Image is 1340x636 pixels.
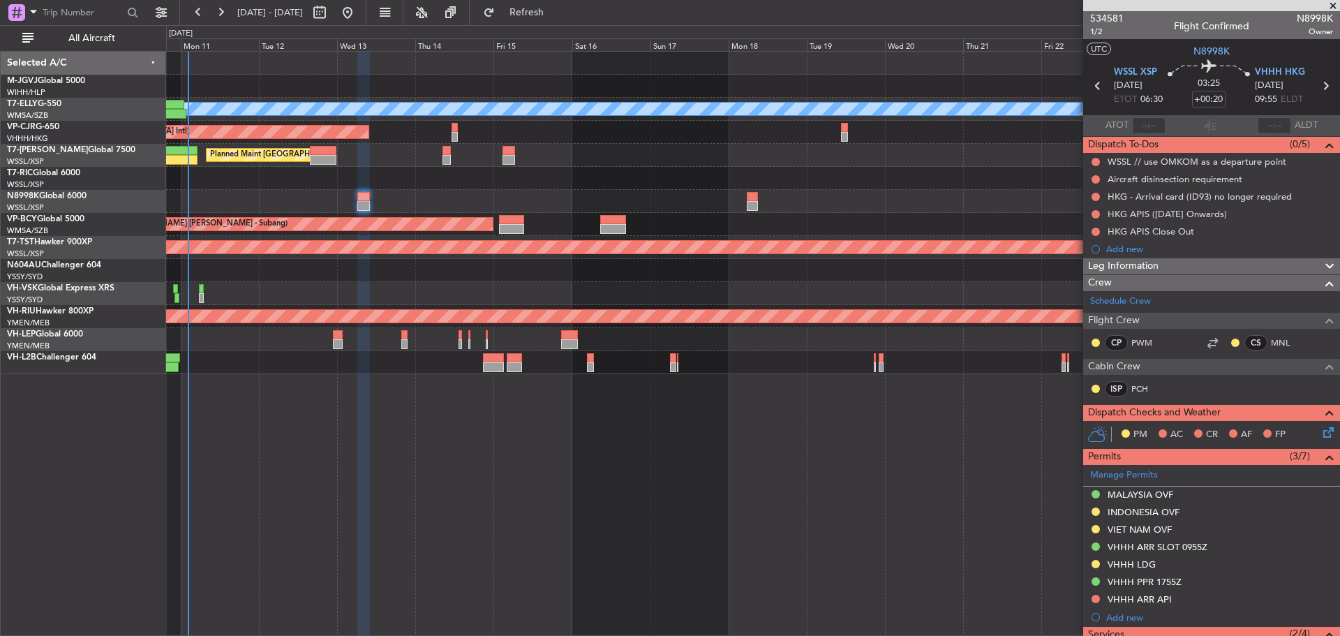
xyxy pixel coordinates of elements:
span: T7-[PERSON_NAME] [7,146,88,154]
div: Fri 22 [1041,38,1119,51]
a: YSSY/SYD [7,295,43,305]
a: T7-TSTHawker 900XP [7,238,92,246]
span: N8998K [1297,11,1333,26]
button: All Aircraft [15,27,151,50]
button: Refresh [477,1,560,24]
span: 06:30 [1140,93,1163,107]
a: VP-CJRG-650 [7,123,59,131]
span: Owner [1297,26,1333,38]
span: AC [1170,428,1183,442]
span: [DATE] [1255,79,1283,93]
div: ISP [1105,381,1128,397]
span: VH-RIU [7,307,36,316]
a: T7-[PERSON_NAME]Global 7500 [7,146,135,154]
input: Trip Number [43,2,123,23]
span: N604AU [7,261,41,269]
span: VH-VSK [7,284,38,293]
span: VP-BCY [7,215,37,223]
div: Mon 11 [181,38,259,51]
span: All Aircraft [36,34,147,43]
div: HKG APIS ([DATE] Onwards) [1108,208,1227,220]
div: Aircraft disinsection requirement [1108,173,1242,185]
span: 09:55 [1255,93,1277,107]
div: WSSL // use OMKOM as a departure point [1108,156,1286,168]
div: VHHH PPR 1755Z [1108,576,1182,588]
span: VH-LEP [7,330,36,339]
span: N8998K [1193,44,1230,59]
span: Permits [1088,449,1121,465]
span: (0/5) [1290,137,1310,151]
div: Add new [1106,612,1333,623]
div: Tue 12 [259,38,337,51]
div: VHHH ARR SLOT 0955Z [1108,541,1207,553]
span: VP-CJR [7,123,36,131]
div: Tue 19 [807,38,885,51]
div: VIET NAM OVF [1108,524,1172,535]
span: ETOT [1114,93,1137,107]
a: T7-RICGlobal 6000 [7,169,80,177]
a: YMEN/MEB [7,318,50,328]
span: [DATE] [1114,79,1142,93]
div: [DATE] [169,28,193,40]
a: VH-L2BChallenger 604 [7,353,96,362]
span: M-JGVJ [7,77,38,85]
input: --:-- [1132,117,1166,134]
div: CS [1244,335,1267,350]
span: PM [1133,428,1147,442]
a: N604AUChallenger 604 [7,261,101,269]
a: WIHH/HLP [7,87,45,98]
a: WSSL/XSP [7,202,44,213]
span: ATOT [1105,119,1129,133]
span: [DATE] - [DATE] [237,6,303,19]
div: VHHH LDG [1108,559,1156,570]
div: HKG - Arrival card (ID93) no longer required [1108,191,1292,202]
div: MALAYSIA OVF [1108,489,1173,501]
div: INDONESIA OVF [1108,506,1179,518]
a: VH-RIUHawker 800XP [7,307,94,316]
a: VH-LEPGlobal 6000 [7,330,83,339]
span: WSSL XSP [1114,66,1157,80]
a: PWM [1131,337,1163,349]
a: Manage Permits [1090,468,1158,482]
div: Add new [1106,243,1333,255]
div: Flight Confirmed [1174,19,1249,34]
span: Refresh [498,8,556,17]
span: Crew [1088,275,1112,291]
a: YSSY/SYD [7,272,43,282]
span: 534581 [1090,11,1124,26]
a: T7-ELLYG-550 [7,100,61,108]
span: Cabin Crew [1088,359,1140,375]
a: WMSA/SZB [7,225,48,236]
span: 1/2 [1090,26,1124,38]
span: ALDT [1295,119,1318,133]
a: PCH [1131,383,1163,395]
a: N8998KGlobal 6000 [7,192,87,200]
a: VHHH/HKG [7,133,48,144]
span: T7-RIC [7,169,33,177]
a: YMEN/MEB [7,341,50,351]
span: 03:25 [1198,77,1220,91]
div: Wed 20 [885,38,963,51]
div: Sun 17 [650,38,729,51]
span: T7-TST [7,238,34,246]
a: WSSL/XSP [7,156,44,167]
a: WMSA/SZB [7,110,48,121]
span: (3/7) [1290,449,1310,464]
div: Fri 15 [493,38,572,51]
a: VP-BCYGlobal 5000 [7,215,84,223]
div: Planned Maint [GEOGRAPHIC_DATA] ([GEOGRAPHIC_DATA]) [210,145,430,165]
div: Sat 16 [572,38,650,51]
span: T7-ELLY [7,100,38,108]
span: AF [1241,428,1252,442]
div: VHHH ARR API [1108,593,1172,605]
span: N8998K [7,192,39,200]
a: WSSL/XSP [7,179,44,190]
span: CR [1206,428,1218,442]
span: Leg Information [1088,258,1159,274]
a: MNL [1271,337,1302,349]
div: CP [1105,335,1128,350]
span: Flight Crew [1088,313,1140,329]
span: VH-L2B [7,353,36,362]
button: UTC [1087,43,1111,55]
span: VHHH HKG [1255,66,1305,80]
